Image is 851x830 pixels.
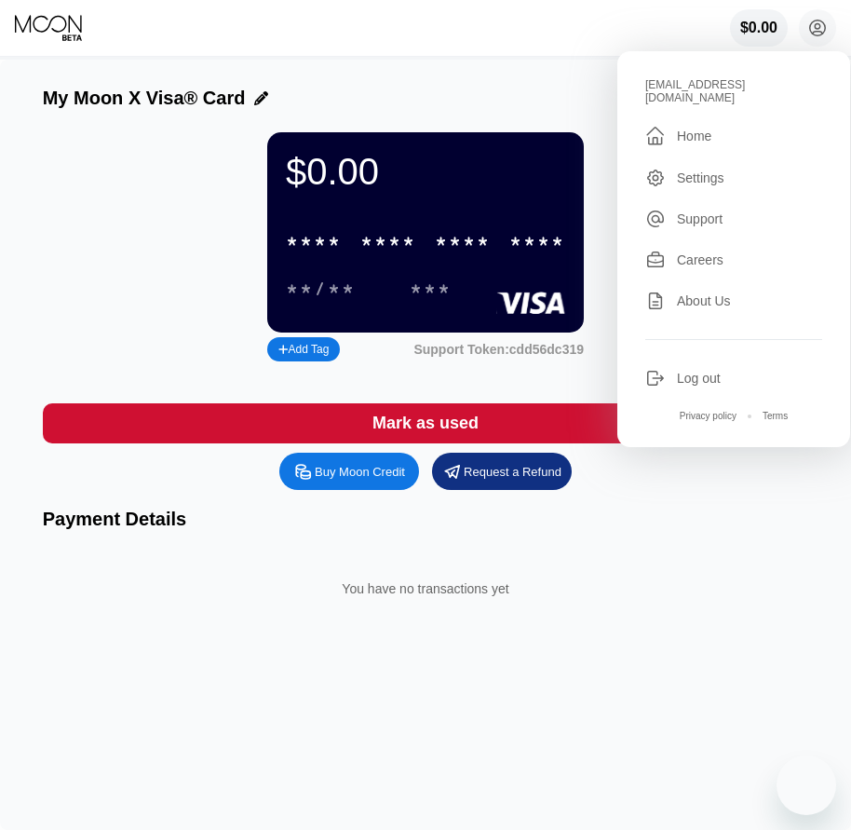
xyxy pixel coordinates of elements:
[677,211,723,226] div: Support
[43,88,246,109] div: My Moon X Visa® Card
[286,151,565,193] div: $0.00
[680,411,736,421] div: Privacy policy
[677,293,731,308] div: About Us
[413,342,584,357] div: Support Token: cdd56dc319
[677,371,721,386] div: Log out
[777,755,836,815] iframe: Button to launch messaging window
[645,125,666,147] div: 
[677,252,723,267] div: Careers
[43,403,809,443] div: Mark as used
[763,411,788,421] div: Terms
[740,20,777,36] div: $0.00
[645,291,822,311] div: About Us
[464,464,561,480] div: Request a Refund
[645,78,822,104] div: [EMAIL_ADDRESS][DOMAIN_NAME]
[279,453,419,490] div: Buy Moon Credit
[58,563,794,615] div: You have no transactions yet
[645,168,822,188] div: Settings
[315,464,405,480] div: Buy Moon Credit
[645,250,822,270] div: Careers
[432,453,572,490] div: Request a Refund
[43,509,809,530] div: Payment Details
[267,337,340,361] div: Add Tag
[677,129,711,143] div: Home
[730,9,788,47] div: $0.00
[413,342,584,357] div: Support Token:cdd56dc319
[645,125,822,147] div: Home
[645,209,822,229] div: Support
[645,368,822,388] div: Log out
[677,170,724,185] div: Settings
[372,413,479,434] div: Mark as used
[278,343,329,356] div: Add Tag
